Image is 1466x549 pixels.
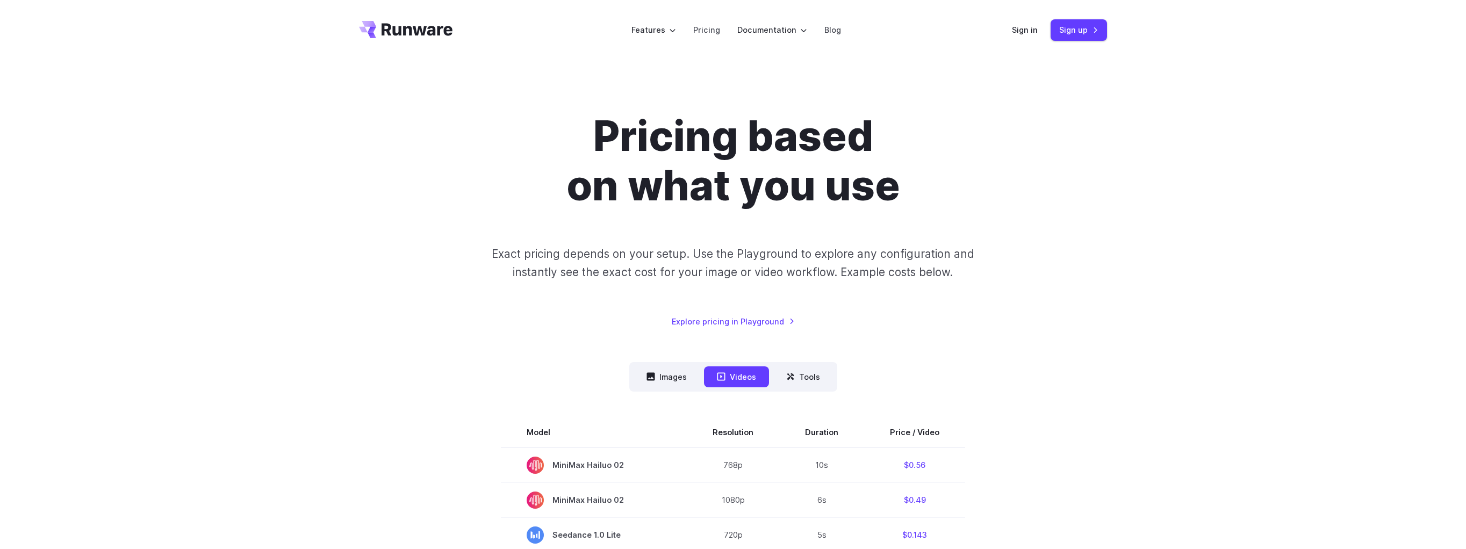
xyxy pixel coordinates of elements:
[527,492,661,509] span: MiniMax Hailuo 02
[737,24,807,36] label: Documentation
[434,112,1032,211] h1: Pricing based on what you use
[527,526,661,544] span: Seedance 1.0 Lite
[779,447,864,483] td: 10s
[687,417,779,447] th: Resolution
[471,245,995,281] p: Exact pricing depends on your setup. Use the Playground to explore any configuration and instantl...
[693,24,720,36] a: Pricing
[672,315,795,328] a: Explore pricing in Playground
[779,482,864,517] td: 6s
[631,24,676,36] label: Features
[1051,19,1107,40] a: Sign up
[634,366,700,387] button: Images
[687,447,779,483] td: 768p
[687,482,779,517] td: 1080p
[359,21,452,38] a: Go to /
[1012,24,1038,36] a: Sign in
[864,482,965,517] td: $0.49
[773,366,833,387] button: Tools
[501,417,687,447] th: Model
[864,417,965,447] th: Price / Video
[864,447,965,483] td: $0.56
[704,366,769,387] button: Videos
[779,417,864,447] th: Duration
[527,457,661,474] span: MiniMax Hailuo 02
[824,24,841,36] a: Blog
